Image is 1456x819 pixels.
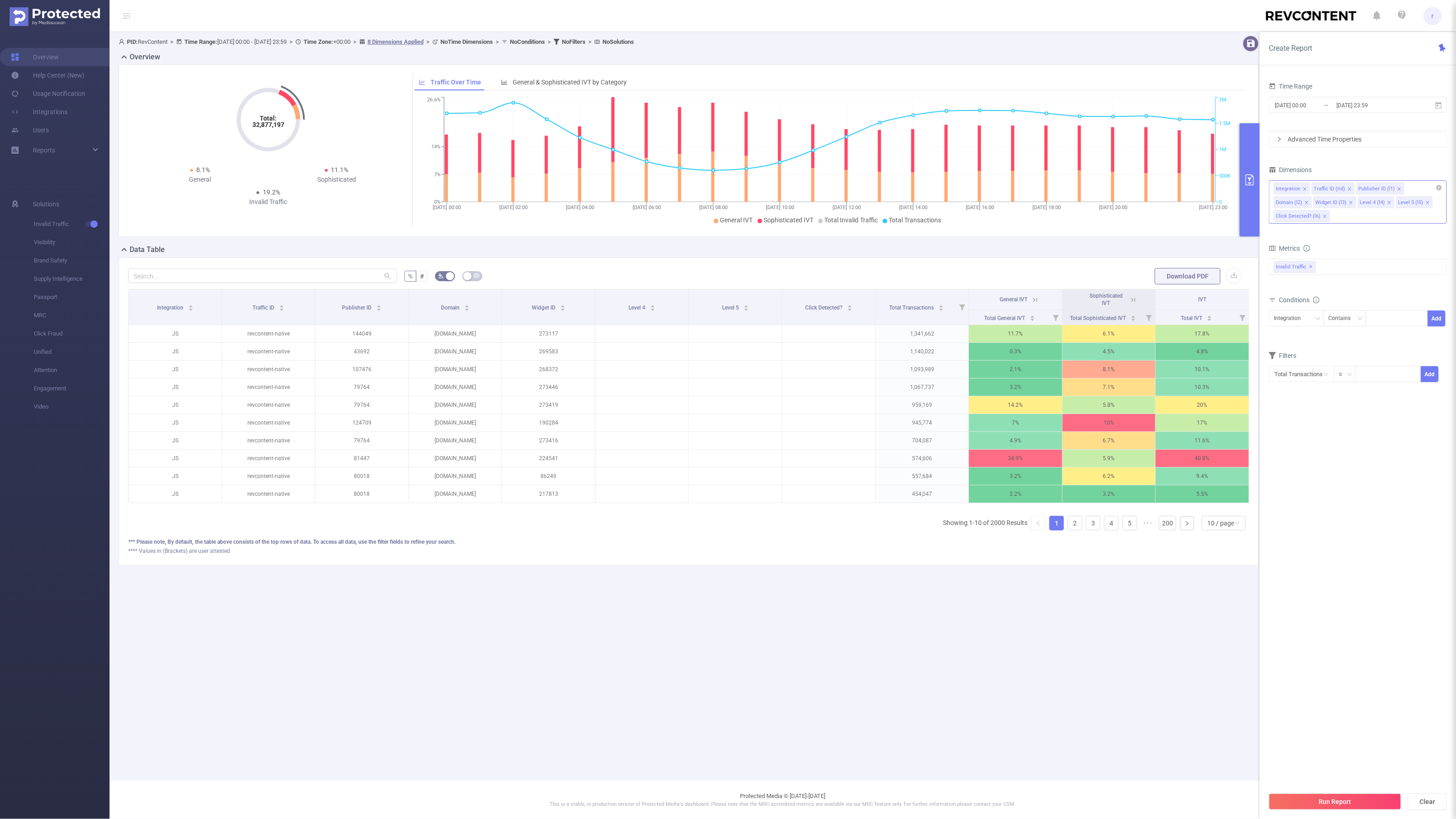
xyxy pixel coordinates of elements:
[1141,516,1155,530] li: Next 5 Pages
[1063,432,1156,449] p: 6.7%
[602,38,634,45] b: No Solutions
[1276,210,1320,222] div: Click Detected? (l6)
[1277,136,1282,142] i: icon: right
[969,432,1062,449] p: 4.9%
[876,325,969,342] p: 1,341,662
[1269,245,1300,252] span: Metrics
[876,485,969,503] p: 454,047
[419,79,425,85] i: icon: line-chart
[1156,432,1249,449] p: 11.6%
[315,325,409,342] p: 144049
[501,79,508,85] i: icon: bar-chart
[1156,467,1249,485] p: 9.4%
[11,48,59,66] a: Overview
[566,205,594,210] tspan: [DATE] 04:00
[1279,296,1320,304] span: Conditions
[1274,183,1310,194] li: Integration
[1274,311,1307,326] div: Integration
[1131,314,1136,320] div: Sort
[1269,793,1401,810] button: Run Report
[132,175,268,184] div: General
[34,398,110,416] span: Video
[1141,516,1155,530] span: •••
[744,304,749,309] div: Sort
[222,325,315,342] p: revcontent-native
[1131,314,1136,317] i: icon: caret-up
[34,343,110,361] span: Unified
[409,414,502,431] p: [DOMAIN_NAME]
[222,361,315,378] p: revcontent-native
[1104,516,1119,530] li: 4
[1089,293,1123,306] span: Sophisticated IVT
[128,547,1249,555] div: **** Values in (Brackets) are user attested
[1207,516,1234,530] div: 10 / page
[1142,310,1155,325] i: Filter menu
[1269,166,1312,173] span: Dimensions
[1274,210,1330,222] li: Click Detected? (l6)
[1063,414,1156,431] p: 10%
[650,304,655,309] div: Sort
[560,304,566,306] i: icon: caret-up
[1063,325,1156,342] p: 6.1%
[441,304,461,311] span: Domain
[1428,310,1446,326] button: Add
[722,304,740,311] span: Level 5
[409,467,502,485] p: [DOMAIN_NAME]
[1063,343,1156,360] p: 4.5%
[560,307,566,310] i: icon: caret-down
[1432,7,1434,25] span: r
[119,38,634,45] span: RevContent [DATE] 00:00 - [DATE] 23:59 +00:00
[315,485,409,503] p: 80018
[188,304,193,306] i: icon: caret-up
[889,216,942,224] span: Total Transactions
[129,450,222,467] p: JS
[130,52,160,63] h2: Overview
[499,205,528,210] tspan: [DATE] 02:00
[1347,187,1352,192] i: icon: close
[1123,516,1137,530] a: 5
[168,38,176,45] span: >
[33,195,59,213] span: Solutions
[1360,197,1385,209] div: Level 4 (l4)
[34,215,110,233] span: Invalid Traffic
[1339,367,1349,382] div: ≥
[766,205,794,210] tspan: [DATE] 10:00
[1156,343,1249,360] p: 4.8%
[1180,516,1194,530] li: Next Page
[969,485,1062,503] p: 2.2%
[1357,316,1363,322] i: icon: down
[129,396,222,414] p: JS
[969,325,1062,342] p: 11.7%
[1105,516,1118,530] a: 4
[985,315,1027,321] span: Total General IVT
[409,361,502,378] p: [DOMAIN_NAME]
[633,205,661,210] tspan: [DATE] 06:00
[502,432,595,449] p: 273416
[1303,187,1307,192] i: icon: close
[1276,197,1302,209] div: Domain (l2)
[532,304,557,311] span: Widget ID
[222,343,315,360] p: revcontent-native
[11,103,68,121] a: Integrations
[315,432,409,449] p: 79764
[744,307,749,310] i: icon: caret-down
[1304,245,1310,252] i: icon: info-circle
[1349,200,1353,206] i: icon: close
[969,361,1062,378] p: 2.1%
[464,304,470,309] div: Sort
[331,166,349,173] span: 11.1%
[222,485,315,503] p: revcontent-native
[502,325,595,342] p: 273117
[1269,83,1312,90] span: Time Range
[889,304,935,311] span: Total Transactions
[764,216,814,224] span: Sophisticated IVT
[969,378,1062,396] p: 3.2%
[1000,296,1027,303] span: General IVT
[409,432,502,449] p: [DOMAIN_NAME]
[34,306,110,325] span: MRC
[1269,352,1296,359] span: Filters
[876,396,969,414] p: 959,169
[376,304,382,309] div: Sort
[1387,200,1392,206] i: icon: close
[969,343,1062,360] p: 0.3%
